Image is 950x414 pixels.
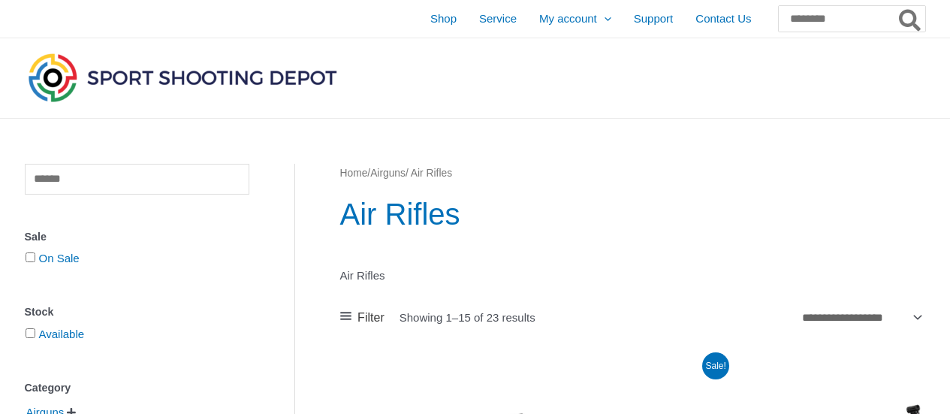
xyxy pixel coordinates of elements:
span: Filter [357,307,385,329]
input: Available [26,328,35,338]
a: Home [340,168,368,179]
div: Stock [25,301,249,323]
a: On Sale [39,252,80,264]
p: Air Rifles [340,265,925,286]
nav: Breadcrumb [340,164,925,183]
a: Available [39,328,85,340]
a: Filter [340,307,385,329]
select: Shop order [797,307,925,329]
input: On Sale [26,252,35,262]
p: Showing 1–15 of 23 results [400,312,535,323]
button: Search [896,6,925,32]
span: Sale! [702,352,729,379]
div: Category [25,377,249,399]
img: Sport Shooting Depot [25,50,340,105]
div: Sale [25,226,249,248]
h1: Air Rifles [340,193,925,235]
a: Airguns [370,168,406,179]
